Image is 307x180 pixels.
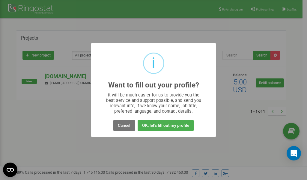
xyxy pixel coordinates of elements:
button: Open CMP widget [3,163,17,177]
div: i [152,53,155,73]
div: Open Intercom Messenger [287,146,301,160]
button: OK, let's fill out my profile [138,120,194,131]
div: It will be much easier for us to provide you the best service and support possible, and send you ... [103,92,204,114]
h2: Want to fill out your profile? [108,81,199,89]
button: Cancel [113,120,135,131]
